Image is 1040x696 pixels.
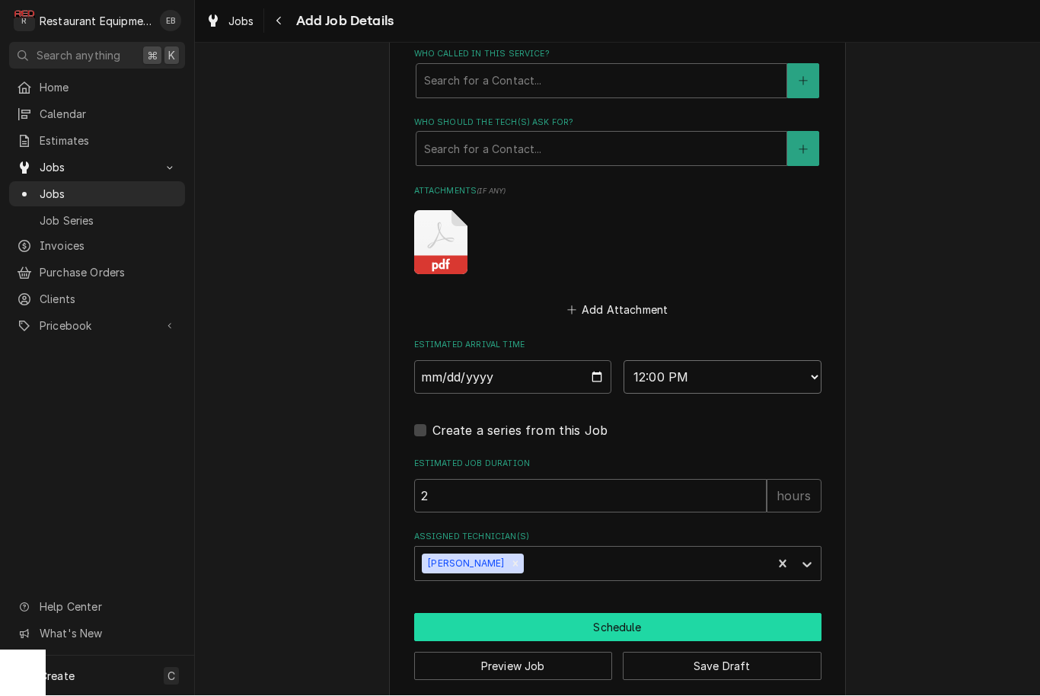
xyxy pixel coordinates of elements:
span: Search anything [37,48,120,64]
a: Jobs [199,9,260,34]
div: Remove Wesley Fisher [507,554,524,574]
span: Job Series [40,213,177,229]
a: Job Series [9,209,185,234]
span: ⌘ [147,48,158,64]
span: Jobs [228,14,254,30]
button: Schedule [414,614,821,642]
a: Purchase Orders [9,260,185,286]
span: Clients [40,292,177,308]
label: Create a series from this Job [432,422,608,440]
span: Jobs [40,187,177,203]
div: Restaurant Equipment Diagnostics's Avatar [14,11,35,32]
div: Restaurant Equipment Diagnostics [40,14,152,30]
div: Estimated Job Duration [414,458,821,512]
label: Attachments [414,186,821,198]
a: Go to Help Center [9,595,185,620]
div: Who should the tech(s) ask for? [414,117,821,167]
span: Calendar [40,107,177,123]
span: Invoices [40,238,177,254]
a: Invoices [9,234,185,259]
span: Create [40,670,75,683]
a: Go to Pricebook [9,314,185,339]
label: Who should the tech(s) ask for? [414,117,821,129]
button: Create New Contact [787,64,819,99]
div: Assigned Technician(s) [414,532,821,581]
div: Button Group [414,614,821,681]
a: Estimates [9,129,185,154]
div: [PERSON_NAME] [422,554,507,574]
div: Estimated Arrival Time [414,340,821,394]
svg: Create New Contact [799,76,808,87]
div: Button Group Row [414,642,821,681]
label: Who called in this service? [414,49,821,61]
a: Jobs [9,182,185,207]
button: Preview Job [414,653,613,681]
span: Add Job Details [292,11,394,32]
a: Home [9,75,185,101]
a: Clients [9,287,185,312]
select: Time Select [624,361,821,394]
div: Attachments [414,186,821,321]
span: K [168,48,175,64]
div: Who called in this service? [414,49,821,98]
label: Estimated Arrival Time [414,340,821,352]
span: Jobs [40,160,155,176]
div: R [14,11,35,32]
div: hours [767,480,821,513]
span: Estimates [40,133,177,149]
div: EB [160,11,181,32]
label: Assigned Technician(s) [414,532,821,544]
a: Go to Jobs [9,155,185,180]
div: Button Group Row [414,614,821,642]
input: Date [414,361,612,394]
span: ( if any ) [477,187,506,196]
span: C [167,669,175,685]
span: Purchase Orders [40,265,177,281]
button: Search anything⌘K [9,43,185,69]
button: Create New Contact [787,132,819,167]
span: Home [40,80,177,96]
button: Add Attachment [564,300,671,321]
span: Help Center [40,599,176,615]
button: pdf [414,211,467,275]
label: Estimated Job Duration [414,458,821,471]
a: Go to What's New [9,621,185,647]
a: Calendar [9,102,185,127]
span: What's New [40,626,176,642]
svg: Create New Contact [799,145,808,155]
div: Emily Bird's Avatar [160,11,181,32]
button: Navigate back [267,9,292,34]
span: Pricebook [40,318,155,334]
button: Save Draft [623,653,821,681]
